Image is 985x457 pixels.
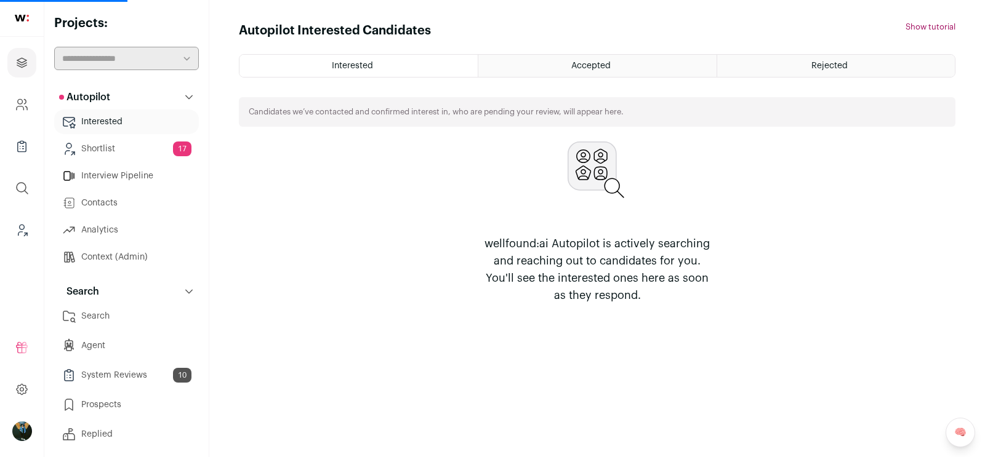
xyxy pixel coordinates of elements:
a: 🧠 [946,418,975,447]
p: Search [59,284,99,299]
a: Replied [54,422,199,447]
a: Contacts [54,191,199,215]
span: 10 [173,368,191,383]
a: System Reviews10 [54,363,199,387]
p: Autopilot [59,90,110,105]
a: Leads (Backoffice) [7,215,36,245]
a: Shortlist17 [54,137,199,161]
span: Accepted [571,62,611,70]
a: Interview Pipeline [54,164,199,188]
button: Autopilot [54,85,199,109]
img: 12031951-medium_jpg [12,421,32,441]
button: Open dropdown [12,421,32,441]
a: Context (Admin) [54,245,199,269]
img: wellfound-shorthand-0d5821cbd27db2630d0214b213865d53afaa358527fdda9d0ea32b1df1b89c2c.svg [15,15,29,22]
h2: Projects: [54,15,199,32]
button: Show tutorial [906,22,955,32]
span: Interested [332,62,373,70]
a: Projects [7,48,36,77]
a: Accepted [478,55,716,77]
a: Interested [54,109,199,134]
p: Candidates we’ve contacted and confirmed interest in, who are pending your review, will appear here. [249,107,624,117]
span: 17 [173,141,191,156]
h1: Autopilot Interested Candidates [239,22,431,39]
p: wellfound:ai Autopilot is actively searching and reaching out to candidates for you. You'll see t... [479,235,715,304]
a: Rejected [717,55,955,77]
a: Prospects [54,392,199,417]
a: Agent [54,333,199,358]
button: Search [54,279,199,304]
span: Rejected [811,62,848,70]
a: Analytics [54,218,199,242]
a: Company and ATS Settings [7,90,36,119]
a: Search [54,304,199,328]
a: Company Lists [7,132,36,161]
